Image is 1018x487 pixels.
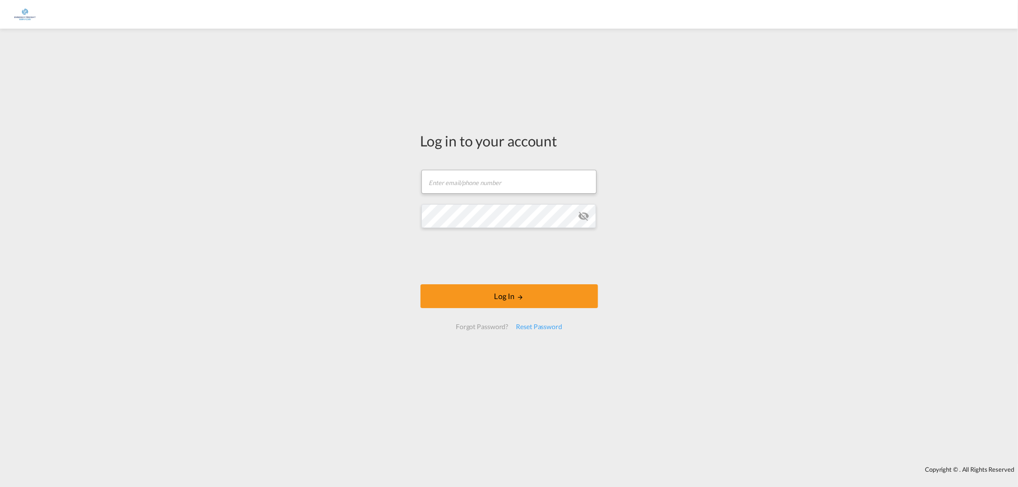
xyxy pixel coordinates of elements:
md-icon: icon-eye-off [578,210,589,222]
div: Reset Password [512,318,566,335]
iframe: reCAPTCHA [437,238,582,275]
div: Log in to your account [420,131,598,151]
div: Forgot Password? [452,318,512,335]
input: Enter email/phone number [421,170,597,194]
button: LOGIN [420,284,598,308]
img: e1326340b7c511ef854e8d6a806141ad.jpg [14,4,36,25]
